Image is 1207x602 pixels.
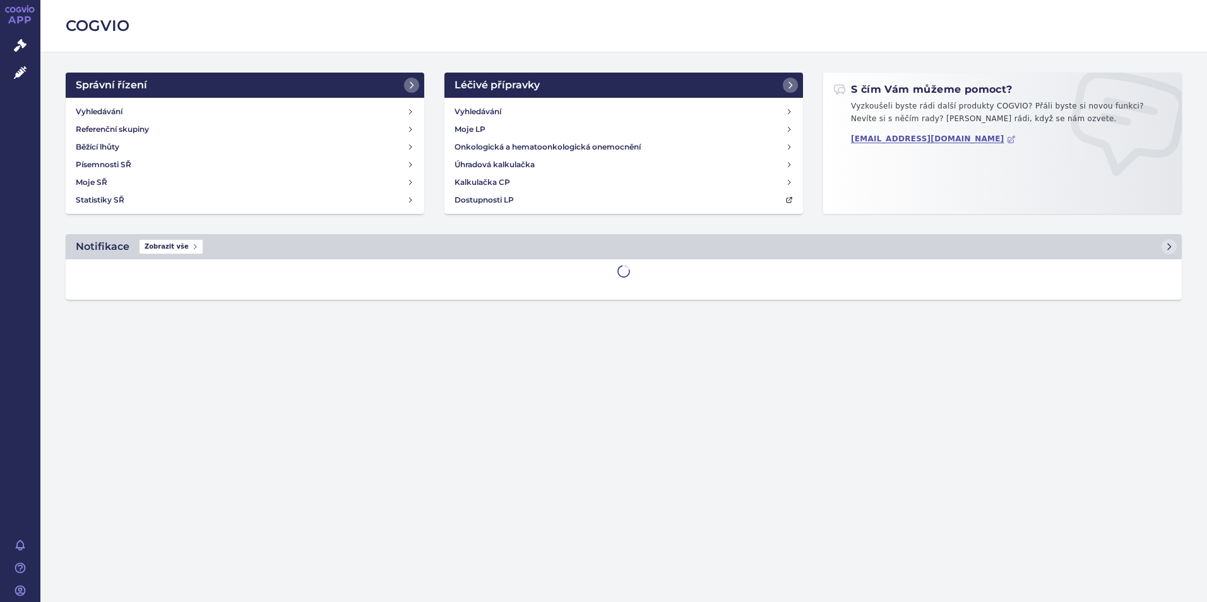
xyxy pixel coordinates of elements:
[71,103,419,121] a: Vyhledávání
[449,103,798,121] a: Vyhledávání
[455,78,540,93] h2: Léčivé přípravky
[66,73,424,98] a: Správní řízení
[444,73,803,98] a: Léčivé přípravky
[76,123,149,136] h4: Referenční skupiny
[140,240,203,254] span: Zobrazit vše
[76,141,119,153] h4: Běžící lhůty
[76,176,107,189] h4: Moje SŘ
[71,121,419,138] a: Referenční skupiny
[76,78,147,93] h2: Správní řízení
[833,100,1172,130] p: Vyzkoušeli byste rádi další produkty COGVIO? Přáli byste si novou funkci? Nevíte si s něčím rady?...
[71,138,419,156] a: Běžící lhůty
[455,141,641,153] h4: Onkologická a hematoonkologická onemocnění
[449,121,798,138] a: Moje LP
[449,156,798,174] a: Úhradová kalkulačka
[76,158,131,171] h4: Písemnosti SŘ
[76,239,129,254] h2: Notifikace
[66,234,1182,259] a: NotifikaceZobrazit vše
[71,156,419,174] a: Písemnosti SŘ
[76,105,122,118] h4: Vyhledávání
[851,134,1016,144] a: [EMAIL_ADDRESS][DOMAIN_NAME]
[455,176,510,189] h4: Kalkulačka CP
[76,194,124,206] h4: Statistiky SŘ
[455,158,535,171] h4: Úhradová kalkulačka
[455,194,514,206] h4: Dostupnosti LP
[833,83,1013,97] h2: S čím Vám můžeme pomoct?
[66,15,1182,37] h2: COGVIO
[449,191,798,209] a: Dostupnosti LP
[455,123,485,136] h4: Moje LP
[71,174,419,191] a: Moje SŘ
[455,105,501,118] h4: Vyhledávání
[71,191,419,209] a: Statistiky SŘ
[449,174,798,191] a: Kalkulačka CP
[449,138,798,156] a: Onkologická a hematoonkologická onemocnění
